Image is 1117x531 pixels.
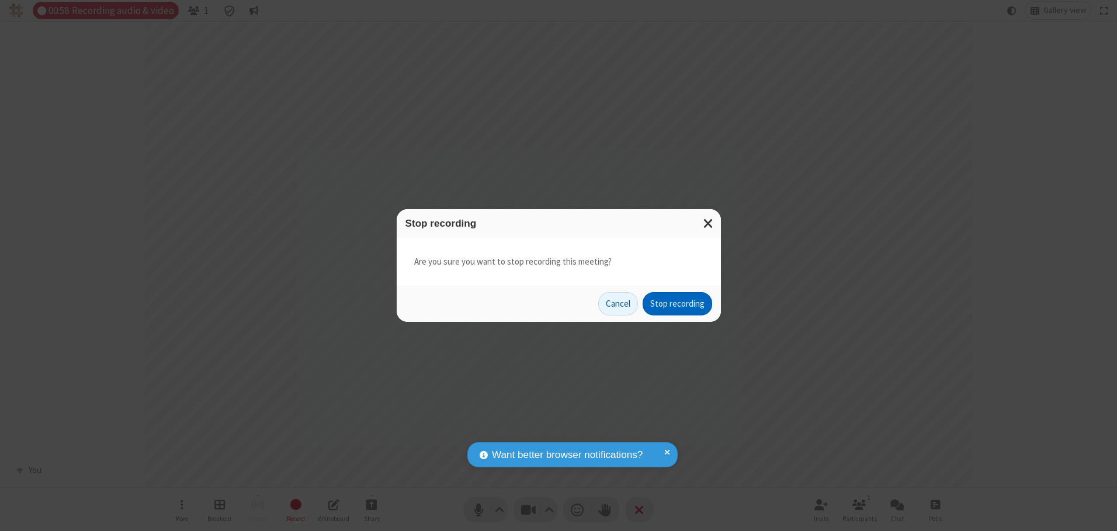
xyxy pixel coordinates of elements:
button: Stop recording [643,292,712,315]
button: Cancel [598,292,638,315]
h3: Stop recording [405,218,712,229]
span: Want better browser notifications? [492,447,643,463]
div: Are you sure you want to stop recording this meeting? [397,238,721,286]
button: Close modal [696,209,721,238]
